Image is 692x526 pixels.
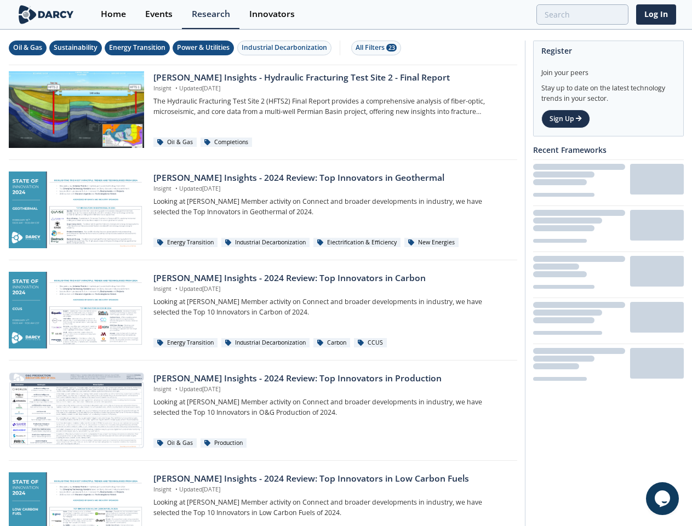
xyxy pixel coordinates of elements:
button: Energy Transition [105,41,170,55]
div: Join your peers [541,60,676,78]
div: Research [192,10,230,19]
div: New Energies [404,238,459,248]
p: Looking at [PERSON_NAME] Member activity on Connect and broader developments in industry, we have... [153,397,509,418]
div: Oil & Gas [153,438,197,448]
div: Industrial Decarbonization [242,43,327,53]
div: Carbon [313,338,350,348]
span: • [173,285,179,293]
p: Insight Updated [DATE] [153,185,509,193]
a: Darcy Insights - 2024 Review: Top Innovators in Geothermal preview [PERSON_NAME] Insights - 2024 ... [9,171,517,248]
p: Insight Updated [DATE] [153,485,509,494]
div: Energy Transition [153,338,218,348]
div: Innovators [249,10,295,19]
div: Recent Frameworks [533,140,684,159]
p: The Hydraulic Fracturing Test Site 2 (HFTS2) Final Report provides a comprehensive analysis of fi... [153,96,509,117]
button: Power & Utilities [173,41,234,55]
div: [PERSON_NAME] Insights - 2024 Review: Top Innovators in Geothermal [153,171,509,185]
div: [PERSON_NAME] Insights - 2024 Review: Top Innovators in Carbon [153,272,509,285]
div: [PERSON_NAME] Insights - 2024 Review: Top Innovators in Production [153,372,509,385]
div: [PERSON_NAME] Insights - 2024 Review: Top Innovators in Low Carbon Fuels [153,472,509,485]
a: Darcy Insights - 2024 Review: Top Innovators in Production preview [PERSON_NAME] Insights - 2024 ... [9,372,517,449]
div: Register [541,41,676,60]
img: logo-wide.svg [16,5,76,24]
p: Looking at [PERSON_NAME] Member activity on Connect and broader developments in industry, we have... [153,197,509,217]
span: • [173,84,179,92]
a: Log In [636,4,676,25]
p: Looking at [PERSON_NAME] Member activity on Connect and broader developments in industry, we have... [153,498,509,518]
button: All Filters 23 [351,41,401,55]
div: Electrification & Efficiency [313,238,401,248]
div: Oil & Gas [13,43,42,53]
div: Events [145,10,173,19]
span: 23 [386,44,397,52]
span: • [173,385,179,393]
div: All Filters [356,43,397,53]
div: Energy Transition [153,238,218,248]
div: Completions [201,138,252,147]
a: Sign Up [541,110,590,128]
button: Sustainability [49,41,102,55]
div: CCUS [354,338,387,348]
button: Oil & Gas [9,41,47,55]
div: Power & Utilities [177,43,230,53]
div: Oil & Gas [153,138,197,147]
iframe: chat widget [646,482,681,515]
p: Insight Updated [DATE] [153,285,509,294]
a: Darcy Insights - 2024 Review: Top Innovators in Carbon preview [PERSON_NAME] Insights - 2024 Revi... [9,272,517,348]
p: Insight Updated [DATE] [153,385,509,394]
p: Insight Updated [DATE] [153,84,509,93]
input: Advanced Search [536,4,628,25]
div: Stay up to date on the latest technology trends in your sector. [541,78,676,104]
div: Energy Transition [109,43,165,53]
div: Industrial Decarbonization [221,238,310,248]
span: • [173,185,179,192]
div: [PERSON_NAME] Insights - Hydraulic Fracturing Test Site 2 - Final Report [153,71,509,84]
div: Industrial Decarbonization [221,338,310,348]
div: Sustainability [54,43,98,53]
div: Home [101,10,126,19]
p: Looking at [PERSON_NAME] Member activity on Connect and broader developments in industry, we have... [153,297,509,317]
a: Darcy Insights - Hydraulic Fracturing Test Site 2 - Final Report preview [PERSON_NAME] Insights -... [9,71,517,148]
button: Industrial Decarbonization [237,41,331,55]
span: • [173,485,179,493]
div: Production [201,438,247,448]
